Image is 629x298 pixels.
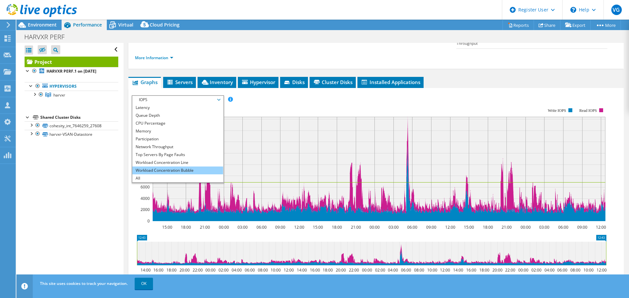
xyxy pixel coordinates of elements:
[166,267,177,273] text: 18:00
[53,92,65,98] span: harvxr
[40,114,118,121] div: Shared Cluster Disks
[407,224,417,230] text: 06:00
[132,143,223,151] li: Network Throughput
[271,267,281,273] text: 10:00
[47,68,96,74] b: HARVXR PERF.1 on [DATE]
[200,224,210,230] text: 21:00
[440,267,450,273] text: 12:00
[583,267,594,273] text: 10:00
[132,127,223,135] li: Memory
[136,96,220,104] span: IOPS
[548,108,566,113] text: Write IOPS
[275,224,285,230] text: 09:00
[534,20,561,30] a: Share
[28,22,57,28] span: Environment
[219,224,229,230] text: 00:00
[336,267,346,273] text: 20:00
[219,267,229,273] text: 02:00
[25,57,118,67] a: Project
[25,91,118,99] a: harvxr
[401,267,411,273] text: 06:00
[147,218,150,224] text: 0
[389,224,399,230] text: 03:00
[426,224,436,230] text: 09:00
[502,224,512,230] text: 21:00
[257,224,267,230] text: 06:00
[539,224,549,230] text: 03:00
[505,267,515,273] text: 22:00
[310,267,320,273] text: 16:00
[132,119,223,127] li: CPU Percentage
[132,174,223,182] li: All
[294,224,304,230] text: 12:00
[558,224,568,230] text: 06:00
[150,22,180,28] span: Cloud Pricing
[283,79,305,85] span: Disks
[580,108,597,113] text: Read IOPS
[25,121,118,130] a: cohesity_int_7646259_27608
[21,33,75,41] h1: HARVXR PERF
[388,267,398,273] text: 04:00
[570,267,581,273] text: 08:00
[464,224,474,230] text: 15:00
[241,79,275,85] span: Hypervisor
[141,184,150,190] text: 6000
[557,267,567,273] text: 06:00
[611,5,622,15] span: VG
[414,267,424,273] text: 08:00
[521,224,531,230] text: 00:00
[153,267,163,273] text: 16:00
[375,267,385,273] text: 02:00
[596,224,606,230] text: 12:00
[132,112,223,119] li: Queue Depth
[135,55,173,61] a: More Information
[135,278,153,289] a: OK
[180,267,190,273] text: 20:00
[132,167,223,174] li: Workload Concentration Bubble
[361,79,420,85] span: Installed Applications
[245,267,255,273] text: 06:00
[118,22,133,28] span: Virtual
[141,207,150,212] text: 2000
[597,267,607,273] text: 12:00
[25,130,118,138] a: harvxr-VSAN-Datastore
[284,267,294,273] text: 12:00
[40,281,128,286] span: This site uses cookies to track your navigation.
[132,79,158,85] span: Graphs
[25,82,118,91] a: Hypervisors
[479,267,489,273] text: 18:00
[258,267,268,273] text: 08:00
[232,267,242,273] text: 04:00
[466,267,476,273] text: 16:00
[205,267,216,273] text: 00:00
[323,267,333,273] text: 18:00
[370,224,380,230] text: 00:00
[332,224,342,230] text: 18:00
[73,22,102,28] span: Performance
[132,151,223,159] li: Top Servers By Page Faults
[141,196,150,201] text: 4000
[483,224,493,230] text: 18:00
[544,267,555,273] text: 04:00
[445,224,455,230] text: 12:00
[132,104,223,112] li: Latency
[518,267,528,273] text: 00:00
[349,267,359,273] text: 22:00
[560,20,591,30] a: Export
[132,159,223,167] li: Workload Concentration Line
[181,224,191,230] text: 18:00
[166,79,193,85] span: Servers
[503,20,534,30] a: Reports
[201,79,233,85] span: Inventory
[531,267,542,273] text: 02:00
[427,267,437,273] text: 10:00
[590,20,621,30] a: More
[132,135,223,143] li: Participation
[570,7,576,13] svg: \n
[453,267,463,273] text: 14:00
[351,224,361,230] text: 21:00
[162,224,172,230] text: 15:00
[313,224,323,230] text: 15:00
[141,267,151,273] text: 14:00
[297,267,307,273] text: 14:00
